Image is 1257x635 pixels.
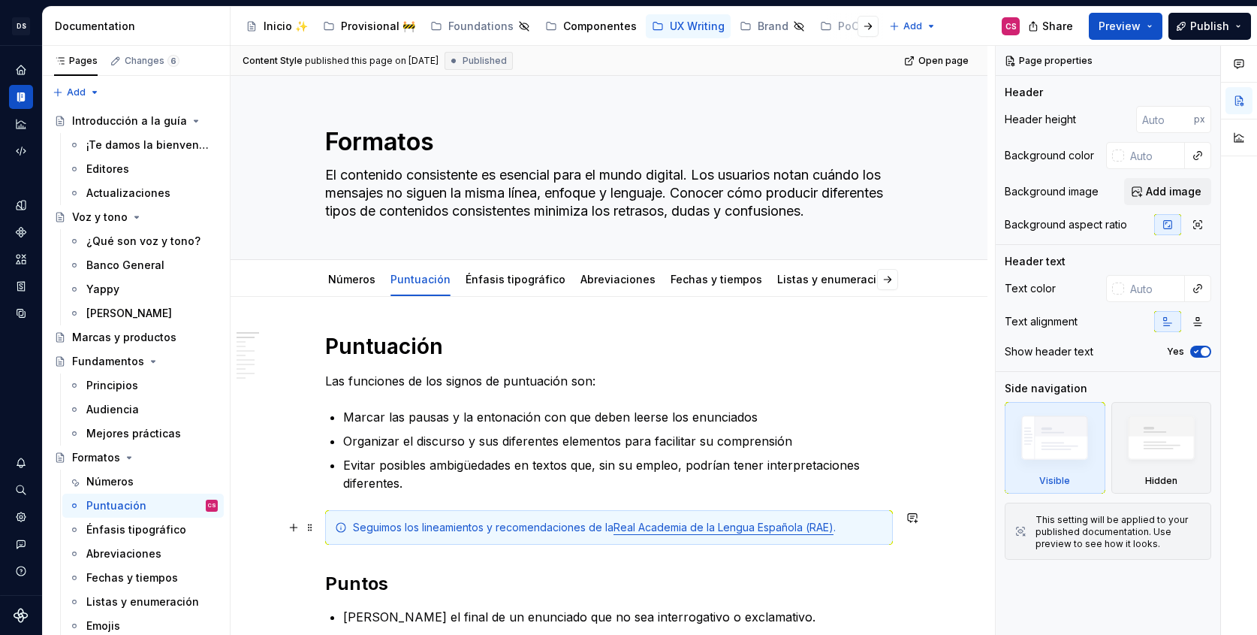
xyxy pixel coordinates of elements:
button: DS [3,10,39,42]
a: Fechas y tiempos [671,273,762,286]
a: Supernova Logo [14,608,29,623]
div: Énfasis tipográfico [86,522,186,537]
div: Fechas y tiempos [86,570,178,585]
p: Evitar posibles ambigüedades en textos que, sin su empleo, podrían tener interpretaciones diferen... [343,456,893,492]
div: Hidden [1145,475,1177,487]
button: Share [1020,13,1083,40]
a: Audiencia [62,398,224,422]
input: Auto [1136,106,1194,133]
button: Preview [1089,13,1162,40]
button: Notifications [9,451,33,475]
a: Components [9,220,33,244]
h1: Puntuación [325,333,893,360]
div: Listas y enumeración [86,594,199,609]
div: Abreviaciones [86,546,161,561]
span: Content Style [243,55,303,67]
span: Preview [1099,19,1141,34]
textarea: El contenido consistente es esencial para el mundo digital. Los usuarios notan cuándo los mensaje... [322,163,890,223]
div: DS [12,17,30,35]
a: Voz y tono [48,205,224,229]
a: [PERSON_NAME] [62,301,224,325]
div: published this page on [DATE] [305,55,439,67]
div: Formatos [72,450,120,465]
div: Números [86,474,134,489]
a: Abreviaciones [62,542,224,566]
a: Storybook stories [9,274,33,298]
div: Show header text [1005,344,1093,359]
div: Foundations [448,19,514,34]
a: Componentes [539,14,643,38]
div: CS [1005,20,1017,32]
p: Organizar el discurso y sus diferentes elementos para facilitar su comprensión [343,432,893,450]
div: Principios [86,378,138,393]
div: Puntuación [86,498,146,513]
a: Énfasis tipográfico [62,518,224,542]
a: Data sources [9,301,33,325]
div: Editores [86,162,129,177]
p: [PERSON_NAME] el final de un enunciado que no sea interrogativo o exclamativo. [343,608,893,626]
textarea: Formatos [322,124,890,160]
div: Introducción a la guía [72,113,187,129]
div: Emojis [86,618,120,633]
a: Inicio ✨ [240,14,314,38]
button: Add [885,16,941,37]
div: Fundamentos [72,354,144,369]
div: Yappy [86,282,119,297]
a: Números [62,470,224,494]
a: Números [328,273,375,286]
span: Share [1042,19,1073,34]
div: Analytics [9,112,33,136]
a: Principios [62,373,224,398]
div: ¡Te damos la bienvenida! 🚀 [86,138,210,153]
div: Actualizaciones [86,186,170,201]
div: Page tree [240,11,882,41]
div: Background aspect ratio [1005,217,1127,232]
a: Home [9,58,33,82]
button: Contact support [9,532,33,556]
div: ¿Qué son voz y tono? [86,234,200,249]
div: Seguimos los lineamientos y recomendaciones de la . [353,520,883,535]
span: Add [903,20,922,32]
div: Header text [1005,254,1066,269]
div: This setting will be applied to your published documentation. Use preview to see how it looks. [1035,514,1201,550]
div: [PERSON_NAME] [86,306,172,321]
span: Add image [1146,184,1201,199]
input: Auto [1124,142,1185,169]
div: UX Writing [670,19,725,34]
a: Provisional 🚧 [317,14,421,38]
a: Documentation [9,85,33,109]
a: Editores [62,157,224,181]
a: Settings [9,505,33,529]
div: Side navigation [1005,381,1087,396]
div: Header height [1005,112,1076,127]
div: Background image [1005,184,1099,199]
a: Marcas y productos [48,325,224,349]
label: Yes [1167,346,1184,358]
div: Visible [1039,475,1070,487]
span: 6 [167,55,179,67]
div: Voz y tono [72,210,128,225]
a: Fundamentos [48,349,224,373]
div: Componentes [563,19,637,34]
p: Marcar las pausas y la entonación con que deben leerse los enunciados [343,408,893,426]
h2: Puntos [325,572,893,596]
span: Published [463,55,507,67]
div: Fechas y tiempos [665,263,768,295]
div: Text color [1005,281,1056,296]
a: Real Academia de la Lengua Española (RAE) [613,521,833,534]
div: Listas y enumeración [771,263,896,295]
div: Provisional 🚧 [341,19,415,34]
div: Banco General [86,258,164,273]
span: Add [67,86,86,98]
div: Marcas y productos [72,330,176,345]
div: Code automation [9,139,33,163]
input: Auto [1124,275,1185,302]
div: Énfasis tipográfico [460,263,571,295]
div: Pages [54,55,98,67]
div: Design tokens [9,193,33,217]
div: Visible [1005,402,1105,494]
a: Banco General [62,253,224,277]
